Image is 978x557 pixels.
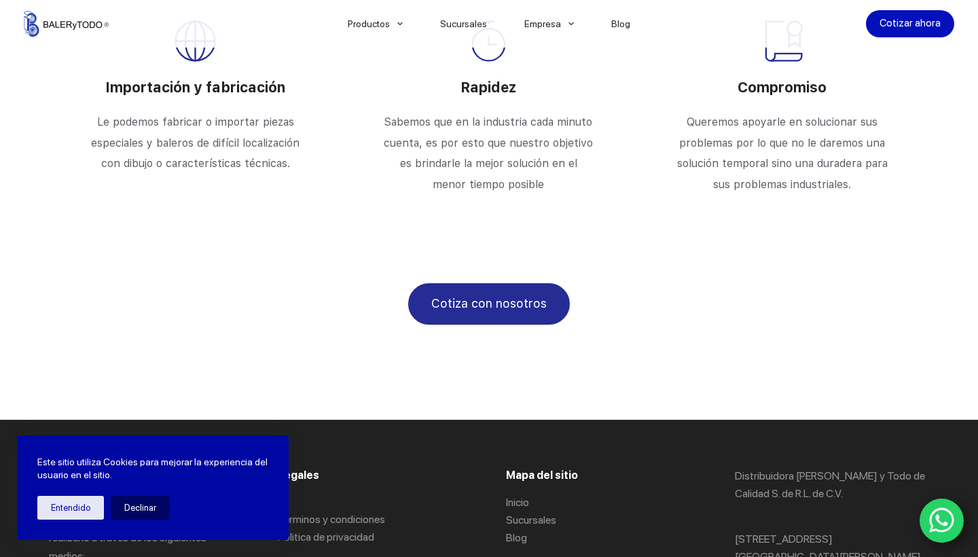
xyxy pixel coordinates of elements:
a: Politica de privacidad [278,531,374,543]
a: WhatsApp [920,499,964,543]
button: Entendido [37,496,104,520]
span: Queremos apoyarle en solucionar sus problemas por lo que no le daremos una solución temporal sino... [677,115,891,190]
a: Sucursales [506,514,556,526]
a: Cotiza con nosotros [408,283,570,325]
p: Este sitio utiliza Cookies para mejorar la experiencia del usuario en el sitio. [37,456,268,482]
p: Distribuidora [PERSON_NAME] y Todo de Calidad S. de R.L. de C.V. [735,467,930,503]
h3: Mapa del sitio [506,467,701,484]
a: Terminos y condiciones [278,513,385,526]
span: Cotiza con nosotros [431,294,547,314]
button: Declinar [111,496,170,520]
span: Le podemos fabricar o importar piezas especiales y baleros de difícil localización con dibujo o c... [91,115,303,170]
a: Cotizar ahora [866,10,954,37]
a: Blog [506,531,527,544]
span: Compromiso [738,79,827,96]
a: Inicio [506,496,529,509]
span: Importación y fabricación [105,79,285,96]
span: Rapidez [460,79,516,96]
span: Sabemos que en la industria cada minuto cuenta, es por esto que nuestro objetivo es brindarle la ... [384,115,596,190]
img: Balerytodo [24,11,109,37]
